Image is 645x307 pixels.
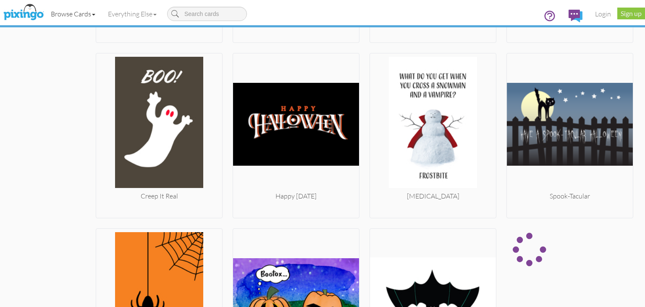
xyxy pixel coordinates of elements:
[96,57,222,191] img: 20210923-180143-19d88f2942eb-250.jpg
[617,8,645,19] a: Sign up
[102,3,163,24] a: Everything Else
[507,191,633,201] div: Spook-Tacular
[96,191,222,201] div: Creep It Real
[589,3,617,24] a: Login
[233,57,359,191] img: 20181005-051638-145e6265-250.png
[370,57,496,191] img: 20210924-195154-fc4f37edd613-250.jpg
[167,7,247,21] input: Search cards
[45,3,102,24] a: Browse Cards
[507,57,633,191] img: 20181005-051310-b67de5d4-250.png
[233,191,359,201] div: Happy [DATE]
[569,10,582,22] img: comments.svg
[1,2,46,23] img: pixingo logo
[370,191,496,201] div: [MEDICAL_DATA]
